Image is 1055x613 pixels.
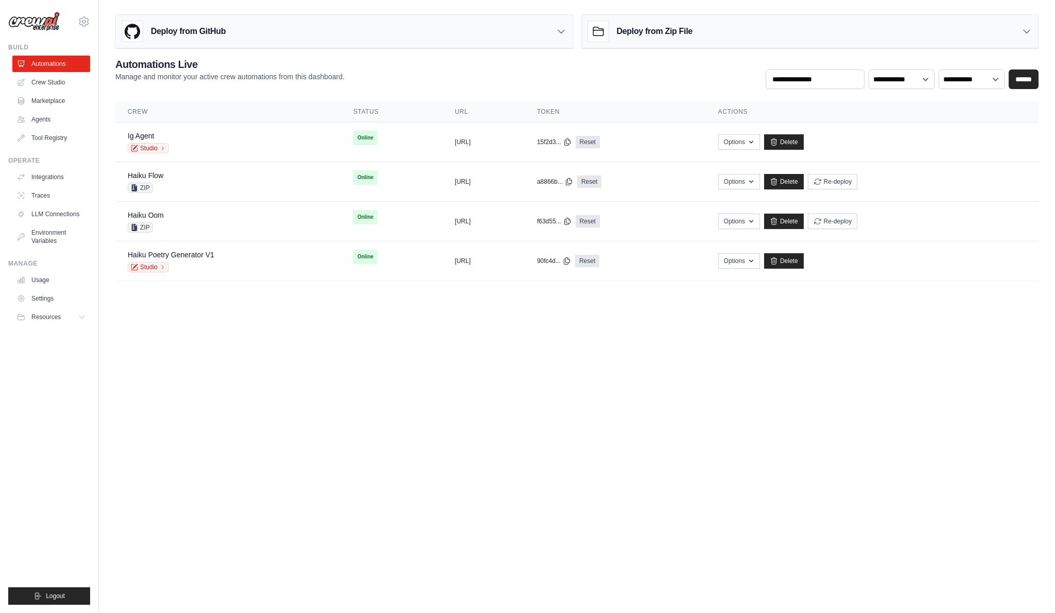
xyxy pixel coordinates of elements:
span: Online [353,131,377,145]
th: Token [525,101,706,122]
a: Marketplace [12,93,90,109]
th: Crew [115,101,341,122]
th: Status [341,101,442,122]
div: Operate [8,156,90,165]
button: f63d55... [537,217,572,225]
button: Re-deploy [808,174,858,189]
a: Crew Studio [12,74,90,91]
th: URL [442,101,525,122]
a: Traces [12,187,90,204]
a: Reset [575,255,599,267]
button: 15f2d3... [537,138,572,146]
a: Environment Variables [12,224,90,249]
a: LLM Connections [12,206,90,222]
button: Options [718,214,760,229]
a: Tool Registry [12,130,90,146]
a: Reset [577,176,601,188]
span: Logout [46,592,65,600]
a: Reset [576,136,600,148]
a: Haiku Oom [128,211,164,219]
span: ZIP [128,183,153,193]
a: Haiku Poetry Generator V1 [128,251,214,259]
img: Logo [8,12,60,31]
a: Studio [128,143,169,153]
span: Online [353,250,377,264]
button: Options [718,174,760,189]
button: 90fc4d... [537,257,571,265]
span: ZIP [128,222,153,233]
span: Online [353,210,377,224]
a: Delete [764,174,804,189]
a: Integrations [12,169,90,185]
h2: Automations Live [115,57,344,72]
button: Options [718,253,760,269]
button: Options [718,134,760,150]
button: Re-deploy [808,214,858,229]
a: Usage [12,272,90,288]
span: Online [353,170,377,185]
button: Logout [8,587,90,605]
h3: Deploy from GitHub [151,25,226,38]
span: Resources [31,313,61,321]
a: Delete [764,134,804,150]
a: Automations [12,56,90,72]
a: Delete [764,214,804,229]
a: Agents [12,111,90,128]
img: GitHub Logo [122,21,143,42]
div: Manage [8,259,90,268]
a: Reset [576,215,600,227]
a: Delete [764,253,804,269]
p: Manage and monitor your active crew automations from this dashboard. [115,72,344,82]
button: a8866b... [537,178,573,186]
a: Studio [128,262,169,272]
a: Haiku Flow [128,171,163,180]
th: Actions [706,101,1039,122]
a: Ig Agent [128,132,154,140]
button: Resources [12,309,90,325]
a: Settings [12,290,90,307]
div: Build [8,43,90,51]
h3: Deploy from Zip File [617,25,693,38]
